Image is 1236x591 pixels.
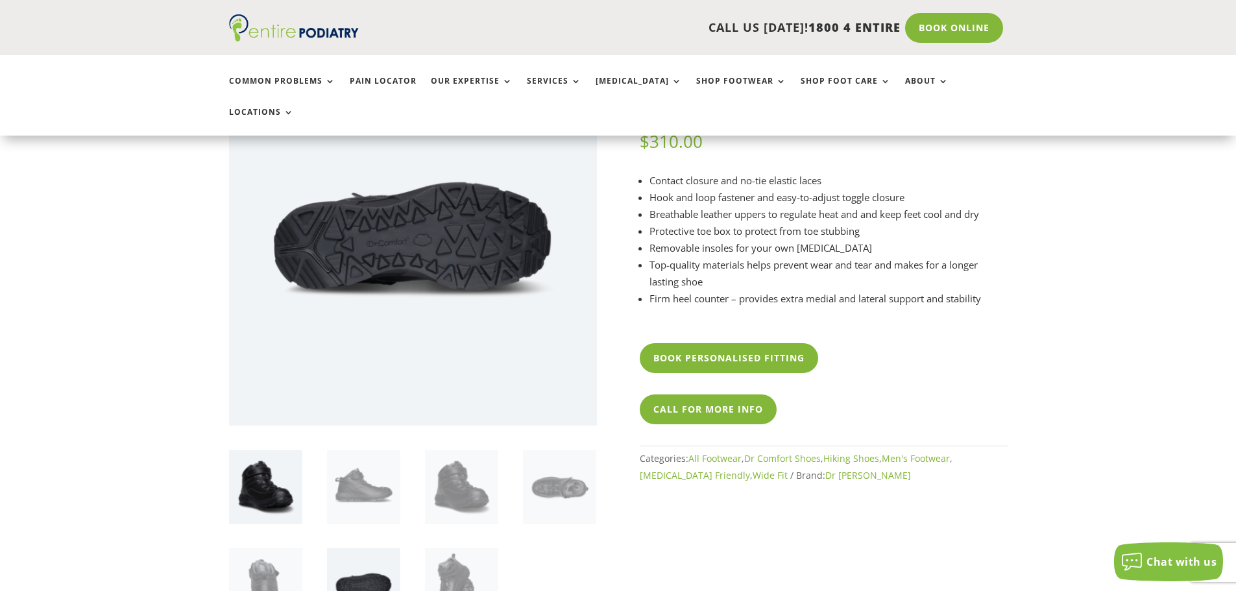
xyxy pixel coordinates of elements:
[649,239,1008,256] li: Removable insoles for your own [MEDICAL_DATA]
[649,206,1008,223] li: Breathable leather uppers to regulate heat and and keep feet cool and dry
[229,14,359,42] img: logo (1)
[229,31,359,44] a: Entire Podiatry
[825,469,911,481] a: Dr [PERSON_NAME]
[350,77,417,104] a: Pain Locator
[527,77,581,104] a: Services
[649,256,1008,290] li: Top-quality materials helps prevent wear and tear and makes for a longer lasting shoe
[409,19,901,36] p: CALL US [DATE]!
[796,469,911,481] span: Brand:
[1114,542,1223,581] button: Chat with us
[425,450,498,524] img: Dr Comfort Yukon lightweight hiking boot - orthotics friendly - angle view
[523,450,596,524] img: Dr Comfort Yukon lightweight hiking boot - orthotics friendly - top view
[649,189,1008,206] li: Hook and loop fastener and easy-to-adjust toggle closure
[905,13,1003,43] a: Book Online
[808,19,901,35] span: 1800 4 ENTIRE
[596,77,682,104] a: [MEDICAL_DATA]
[649,172,1008,189] li: Contact closure and no-tie elastic laces
[905,77,949,104] a: About
[688,452,742,464] a: All Footwear
[649,290,1008,307] li: Firm heel counter – provides extra medial and lateral support and stability
[801,77,891,104] a: Shop Foot Care
[229,77,335,104] a: Common Problems
[882,452,950,464] a: Men's Footwear
[229,108,294,136] a: Locations
[753,469,788,481] a: Wide Fit
[640,452,952,481] span: Categories: , , , , ,
[744,452,821,464] a: Dr Comfort Shoes
[640,130,649,153] span: $
[640,469,750,481] a: [MEDICAL_DATA] Friendly
[640,130,703,153] bdi: 310.00
[649,223,1008,239] li: Protective toe box to protect from toe stubbing
[823,452,879,464] a: Hiking Shoes
[229,450,302,524] img: Dr Comfort Yukon lightweight hiking boot - orthotics friendly - angle view
[1146,555,1217,569] span: Chat with us
[327,450,400,524] img: Dr Comfort Yukon lightweight hiking boot - orthotics friendly - side view
[431,77,513,104] a: Our Expertise
[640,343,818,373] a: Book Personalised Fitting
[640,394,777,424] a: Call For More Info
[696,77,786,104] a: Shop Footwear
